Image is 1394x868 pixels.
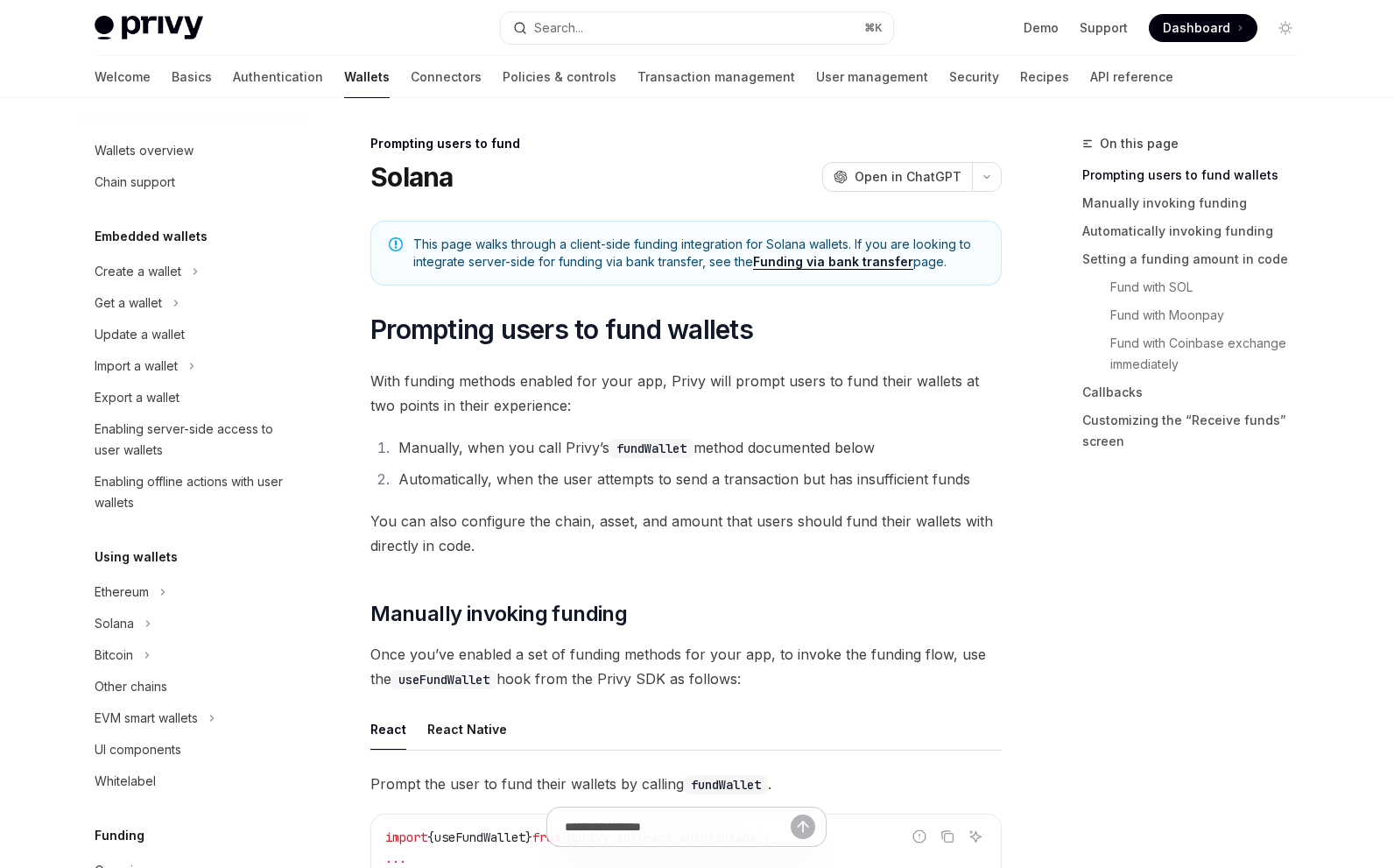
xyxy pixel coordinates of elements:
[81,608,305,639] button: Toggle Solana section
[1082,406,1313,455] a: Customizing the “Receive funds” screen
[1082,161,1313,189] a: Prompting users to fund wallets
[95,582,149,603] div: Ethereum
[95,419,294,461] div: Enabling server-side access to user wallets
[411,56,482,98] a: Connectors
[1100,133,1179,154] span: On this page
[95,226,208,247] h5: Embedded wallets
[81,702,305,734] button: Toggle EVM smart wallets section
[791,815,815,839] button: Send message
[95,356,178,377] div: Import a wallet
[393,435,1002,460] li: Manually, when you call Privy’s method documented below
[370,135,1002,152] div: Prompting users to fund
[81,734,305,766] a: UI components
[95,172,175,193] div: Chain support
[1082,245,1313,273] a: Setting a funding amount in code
[95,261,181,282] div: Create a wallet
[81,350,305,382] button: Toggle Import a wallet section
[95,613,134,634] div: Solana
[95,471,294,513] div: Enabling offline actions with user wallets
[684,775,768,794] code: fundWallet
[370,772,1002,796] span: Prompt the user to fund their wallets by calling .
[822,162,972,192] button: Open in ChatGPT
[81,382,305,413] a: Export a wallet
[95,771,156,792] div: Whitelabel
[1082,217,1313,245] a: Automatically invoking funding
[534,18,583,39] div: Search...
[855,168,961,186] span: Open in ChatGPT
[1090,56,1173,98] a: API reference
[344,56,390,98] a: Wallets
[1149,14,1257,42] a: Dashboard
[95,739,181,760] div: UI components
[1082,189,1313,217] a: Manually invoking funding
[1080,19,1128,37] a: Support
[1163,19,1230,37] span: Dashboard
[370,369,1002,418] span: With funding methods enabled for your app, Privy will prompt users to fund their wallets at two p...
[95,324,185,345] div: Update a wallet
[370,314,753,345] span: Prompting users to fund wallets
[1024,19,1059,37] a: Demo
[172,56,212,98] a: Basics
[393,467,1002,491] li: Automatically, when the user attempts to send a transaction but has insufficient funds
[81,319,305,350] a: Update a wallet
[95,825,144,846] h5: Funding
[1082,378,1313,406] a: Callbacks
[609,439,693,458] code: fundWallet
[370,161,454,193] h1: Solana
[81,256,305,287] button: Toggle Create a wallet section
[95,708,198,729] div: EVM smart wallets
[503,56,616,98] a: Policies & controls
[95,293,162,314] div: Get a wallet
[95,16,203,40] img: light logo
[816,56,928,98] a: User management
[81,287,305,319] button: Toggle Get a wallet section
[95,547,178,568] h5: Using wallets
[427,709,507,750] button: React Native
[391,670,496,689] code: useFundWallet
[81,135,305,166] a: Wallets overview
[949,56,999,98] a: Security
[81,671,305,702] a: Other chains
[370,509,1002,558] span: You can also configure the chain, asset, and amount that users should fund their wallets with dir...
[95,645,133,666] div: Bitcoin
[753,254,913,270] a: Funding via bank transfer
[413,236,983,271] span: This page walks through a client-side funding integration for Solana wallets. If you are looking ...
[370,600,627,628] span: Manually invoking funding
[81,576,305,608] button: Toggle Ethereum section
[81,766,305,797] a: Whitelabel
[81,413,305,466] a: Enabling server-side access to user wallets
[95,676,167,697] div: Other chains
[1082,329,1313,378] a: Fund with Coinbase exchange immediately
[501,12,893,44] button: Open search
[95,387,180,408] div: Export a wallet
[1082,273,1313,301] a: Fund with SOL
[370,709,406,750] button: React
[95,56,151,98] a: Welcome
[1082,301,1313,329] a: Fund with Moonpay
[81,466,305,519] a: Enabling offline actions with user wallets
[1271,14,1299,42] button: Toggle dark mode
[389,237,403,251] svg: Note
[370,642,1002,691] span: Once you’ve enabled a set of funding methods for your app, to invoke the funding flow, use the ho...
[1020,56,1069,98] a: Recipes
[864,21,883,35] span: ⌘ K
[81,639,305,671] button: Toggle Bitcoin section
[95,140,194,161] div: Wallets overview
[81,166,305,198] a: Chain support
[565,808,791,846] input: Ask a question...
[637,56,795,98] a: Transaction management
[233,56,323,98] a: Authentication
